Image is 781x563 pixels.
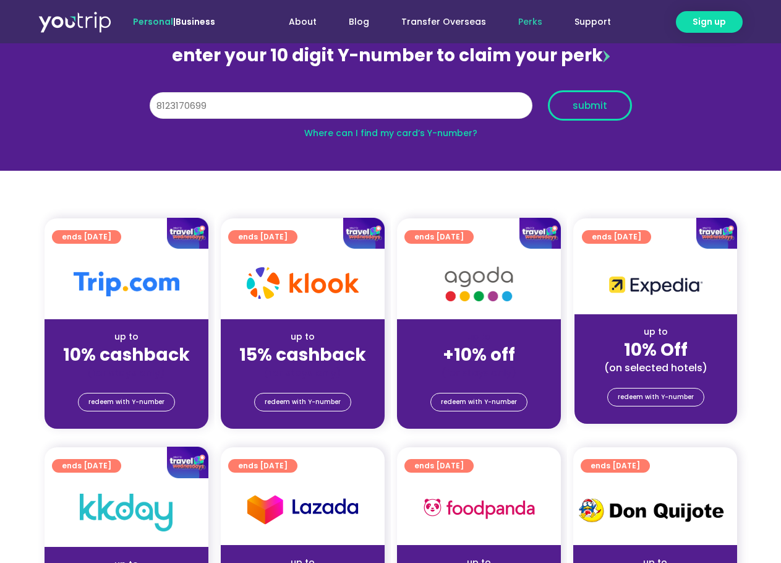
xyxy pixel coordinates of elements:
div: (on selected hotels) [584,361,727,374]
a: ends [DATE] [228,459,297,473]
strong: 10% cashback [63,343,190,367]
span: redeem with Y-number [618,389,694,406]
a: Support [558,11,627,33]
a: redeem with Y-number [430,393,527,411]
nav: Menu [249,11,627,33]
div: up to [231,330,375,343]
a: Transfer Overseas [385,11,502,33]
a: redeem with Y-number [607,388,704,406]
span: redeem with Y-number [88,393,164,411]
span: up to [467,330,490,343]
span: | [133,15,215,28]
span: ends [DATE] [238,459,288,473]
span: ends [DATE] [591,459,640,473]
a: Business [176,15,215,28]
a: About [273,11,333,33]
span: Personal [133,15,173,28]
input: 10 digit Y-number (e.g. 8123456789) [150,92,532,119]
span: submit [573,101,607,110]
strong: +10% off [443,343,515,367]
a: ends [DATE] [581,459,650,473]
span: redeem with Y-number [265,393,341,411]
a: Where can I find my card’s Y-number? [304,127,477,139]
div: (for stays only) [54,366,198,379]
strong: 15% cashback [239,343,366,367]
a: ends [DATE] [404,459,474,473]
div: up to [54,330,198,343]
a: Perks [502,11,558,33]
a: Sign up [676,11,743,33]
div: (for stays only) [231,366,375,379]
span: ends [DATE] [414,459,464,473]
form: Y Number [150,90,632,130]
strong: 10% Off [624,338,688,362]
button: submit [548,90,632,121]
a: redeem with Y-number [78,393,175,411]
div: (for stays only) [407,366,551,379]
span: redeem with Y-number [441,393,517,411]
a: redeem with Y-number [254,393,351,411]
a: Blog [333,11,385,33]
div: enter your 10 digit Y-number to claim your perk [143,40,638,72]
div: up to [584,325,727,338]
span: Sign up [693,15,726,28]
